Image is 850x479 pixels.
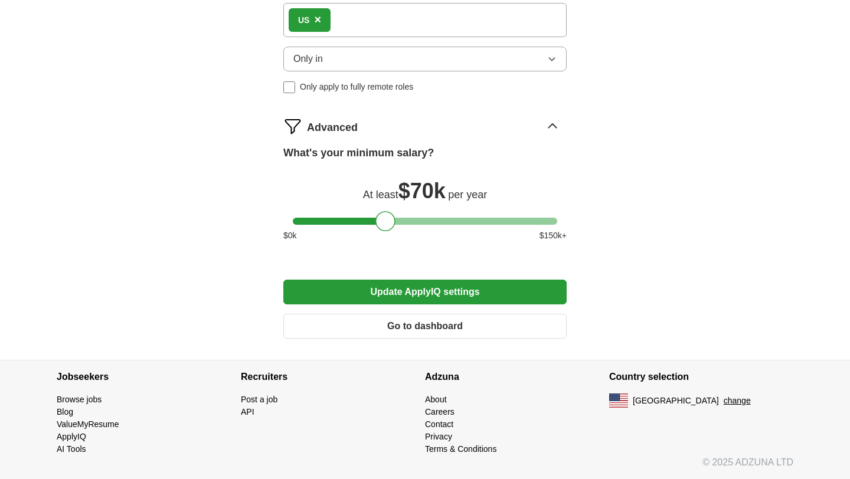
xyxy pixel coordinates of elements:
span: $ 150 k+ [540,229,567,242]
button: Only in [283,47,567,71]
a: Post a job [241,395,277,404]
a: Privacy [425,432,452,441]
a: Blog [57,407,73,416]
span: × [314,13,321,26]
a: About [425,395,447,404]
button: Update ApplyIQ settings [283,280,567,304]
button: Go to dashboard [283,314,567,339]
a: AI Tools [57,444,86,454]
span: At least [363,189,398,201]
span: $ 0 k [283,229,297,242]
button: change [724,395,751,407]
input: Only apply to fully remote roles [283,81,295,93]
label: What's your minimum salary? [283,145,434,161]
a: API [241,407,254,416]
span: Advanced [307,120,358,136]
img: filter [283,117,302,136]
a: ValueMyResume [57,419,119,429]
span: [GEOGRAPHIC_DATA] [633,395,719,407]
span: $ 70k [398,179,446,203]
button: × [314,11,321,29]
a: ApplyIQ [57,432,86,441]
span: Only in [293,52,323,66]
a: Careers [425,407,455,416]
h4: Country selection [609,360,793,393]
img: US flag [609,393,628,408]
div: © 2025 ADZUNA LTD [47,455,803,479]
a: Browse jobs [57,395,102,404]
a: Terms & Conditions [425,444,496,454]
span: Only apply to fully remote roles [300,81,413,93]
a: Contact [425,419,453,429]
div: US [298,14,309,27]
span: per year [448,189,487,201]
